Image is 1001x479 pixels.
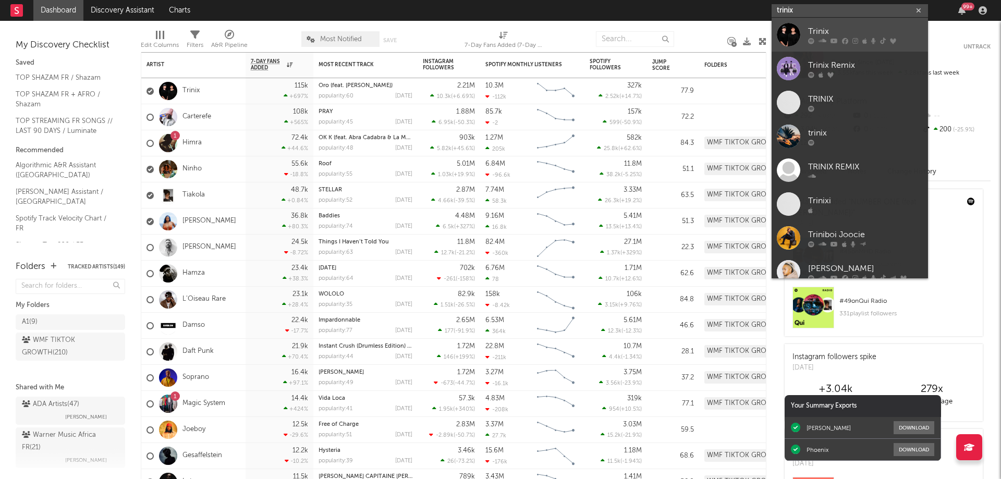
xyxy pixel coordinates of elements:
a: trinix [772,119,928,153]
div: WMF TIKTOK GROWTH (210) [704,293,796,305]
div: Baddies [319,213,412,219]
div: Folders [704,62,783,68]
span: 13.5k [606,224,619,230]
div: ( ) [437,275,475,282]
div: popularity: 77 [319,328,352,334]
div: Saved [16,57,125,69]
a: [DATE] [319,265,336,271]
span: +45.6 % [453,146,473,152]
div: TRINIX [808,93,923,105]
div: Triniboi Joocie [808,228,923,241]
div: 3.33M [624,187,642,193]
button: Download [894,421,934,434]
div: 364k [485,328,506,335]
a: Gesaffelstein [182,451,222,460]
div: 205k [485,145,505,152]
a: TOP STREAMING FR SONGS // LAST 90 DAYS / Luminate [16,115,115,137]
span: 146 [444,354,454,360]
div: 1.88M [456,108,475,115]
span: -12.3 % [623,328,640,334]
span: -21.2 % [456,250,473,256]
div: 2.87M [456,187,475,193]
div: ( ) [598,301,642,308]
span: +329 % [622,250,640,256]
div: 48.7k [291,187,308,193]
span: +14.7 % [621,94,640,100]
svg: Chart title [532,156,579,182]
div: +565 % [284,119,308,126]
a: Instant Crush (Drumless Edition) (feat. [PERSON_NAME]) [319,343,469,349]
span: 2.52k [605,94,619,100]
a: [PERSON_NAME] [319,370,364,375]
div: Trinix [808,25,923,38]
div: ( ) [599,275,642,282]
div: [DATE] [395,171,412,177]
a: A1(9) [16,314,125,330]
span: [PERSON_NAME] [65,454,107,466]
div: -2 [485,119,498,126]
div: 11.8M [624,161,642,167]
div: Edit Columns [141,39,179,52]
a: [PERSON_NAME] [182,243,236,252]
span: 4.4k [609,354,621,360]
div: 106k [627,291,642,298]
div: 24.5k [291,239,308,245]
span: +62.6 % [620,146,640,152]
div: popularity: 55 [319,171,352,177]
svg: Chart title [532,235,579,261]
span: 12.3k [608,328,621,334]
span: +327 % [456,224,473,230]
div: popularity: 60 [319,93,353,99]
div: [DATE] [395,328,412,334]
a: Daft Punk [182,347,214,356]
div: 7-Day Fans Added (7-Day Fans Added) [465,26,543,56]
a: Tiakola [182,191,205,200]
div: [DATE] [395,250,412,255]
div: [DATE] [395,354,412,360]
div: 62.6 [652,267,694,280]
a: Oro (feat. [PERSON_NAME]) [319,83,393,89]
a: ADA Artists(47)[PERSON_NAME] [16,397,125,425]
div: [DATE] [395,224,412,229]
div: # 49 on Qui Radio [839,295,975,308]
div: ( ) [602,353,642,360]
svg: Chart title [532,365,579,391]
a: PRAY [319,109,333,115]
span: -1.34 % [622,354,640,360]
span: +19.2 % [621,198,640,204]
div: 7.74M [485,187,504,193]
a: [PERSON_NAME] Assistant / [GEOGRAPHIC_DATA] [16,186,115,207]
div: +80.3 % [282,223,308,230]
span: 177 [445,328,454,334]
div: 63.5 [652,189,694,202]
button: Tracked Artists(149) [68,264,125,269]
span: 38.2k [606,172,621,178]
span: -5.25 % [622,172,640,178]
span: 599 [609,120,620,126]
div: ( ) [603,119,642,126]
div: +0.84 % [282,197,308,204]
div: 84.3 [652,137,694,150]
a: Free of Charge [319,422,359,427]
button: Download [894,443,934,456]
span: 1.37k [607,250,620,256]
div: ( ) [432,119,475,126]
div: ( ) [430,145,475,152]
div: Filters [187,39,203,52]
div: ( ) [434,301,475,308]
a: OK K (feat. Abra Cadabra & La Mano 1.9) [319,135,428,141]
div: 10.7M [624,343,642,350]
div: Instagram Followers [423,58,459,71]
input: Search... [596,31,674,47]
div: 11.8M [457,239,475,245]
div: 28.1 [652,346,694,358]
div: [DATE] [395,145,412,151]
span: [PERSON_NAME] [65,411,107,423]
div: popularity: 44 [319,354,353,360]
div: popularity: 45 [319,119,353,125]
div: [DATE] [395,119,412,125]
div: PRAY [319,109,412,115]
a: Trinix Remix [772,52,928,85]
div: 16.8k [485,224,507,230]
div: -360k [485,250,508,256]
